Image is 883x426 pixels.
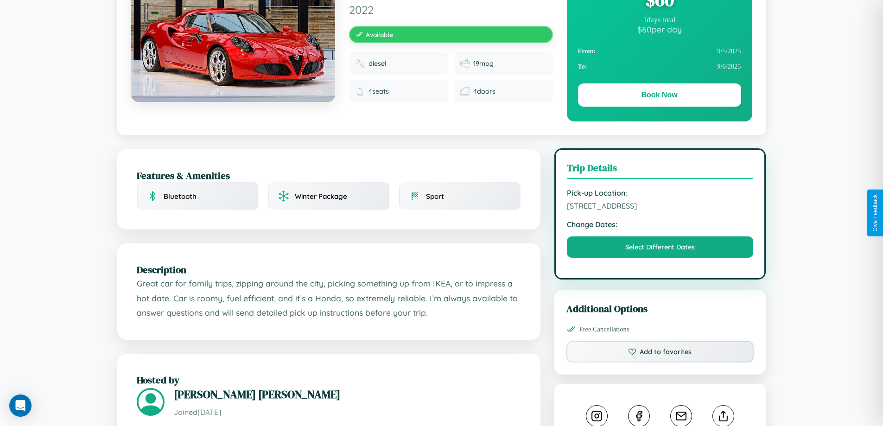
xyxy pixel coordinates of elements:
[137,263,521,276] h2: Description
[137,373,521,387] h2: Hosted by
[137,276,521,320] p: Great car for family trips, zipping around the city, picking something up from IKEA, or to impres...
[174,387,521,402] h3: [PERSON_NAME] [PERSON_NAME]
[368,87,389,95] span: 4 seats
[9,394,32,417] div: Open Intercom Messenger
[566,302,754,315] h3: Additional Options
[426,192,444,201] span: Sport
[566,341,754,362] button: Add to favorites
[349,3,553,17] span: 2022
[578,63,587,70] strong: To:
[567,188,754,197] strong: Pick-up Location:
[567,161,754,179] h3: Trip Details
[872,194,878,232] div: Give Feedback
[473,59,494,68] span: 19 mpg
[578,16,741,24] div: 1 days total
[578,83,741,107] button: Book Now
[473,87,495,95] span: 4 doors
[295,192,347,201] span: Winter Package
[567,236,754,258] button: Select Different Dates
[366,31,393,38] span: Available
[174,406,521,419] p: Joined [DATE]
[368,59,387,68] span: diesel
[460,59,470,68] img: Fuel efficiency
[567,220,754,229] strong: Change Dates:
[460,87,470,96] img: Doors
[578,47,596,55] strong: From:
[578,59,741,74] div: 9 / 6 / 2025
[356,87,365,96] img: Seats
[164,192,197,201] span: Bluetooth
[578,24,741,34] div: $ 60 per day
[137,169,521,182] h2: Features & Amenities
[579,325,629,333] span: Free Cancellations
[578,44,741,59] div: 9 / 5 / 2025
[567,201,754,210] span: [STREET_ADDRESS]
[356,59,365,68] img: Fuel type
